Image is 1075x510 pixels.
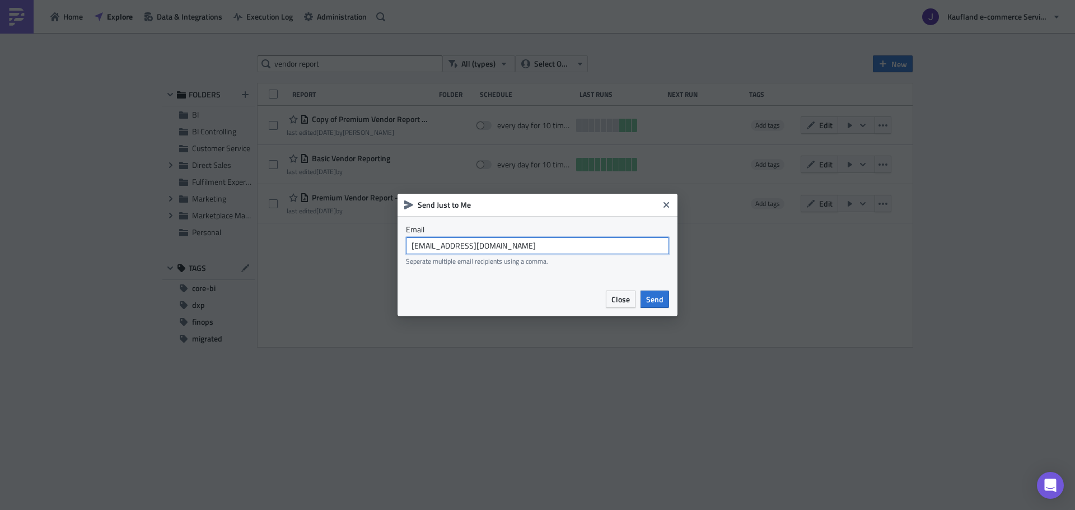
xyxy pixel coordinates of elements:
[611,293,630,305] span: Close
[406,224,669,235] label: Email
[418,200,658,210] h6: Send Just to Me
[641,291,669,308] button: Send
[406,257,669,265] div: Seperate multiple email recipients using a comma.
[646,293,663,305] span: Send
[606,291,635,308] button: Close
[1037,472,1064,499] div: Open Intercom Messenger
[658,196,675,213] button: Close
